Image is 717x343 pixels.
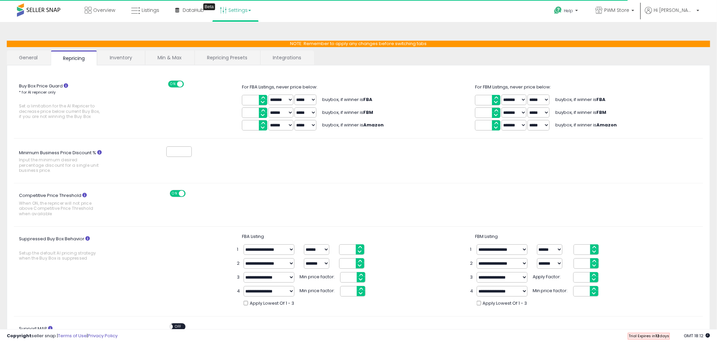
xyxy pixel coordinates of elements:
[185,191,196,197] span: OFF
[475,84,551,90] span: For FBM Listings, never price below:
[93,7,115,14] span: Overview
[19,103,101,119] span: Set a limitation for the AI Repricer to decrease price below current Buy Box, if you are not winn...
[88,332,118,339] a: Privacy Policy
[470,246,473,253] span: 1
[556,96,606,103] span: buybox, if winner is
[645,7,699,22] a: Hi [PERSON_NAME]
[564,8,573,14] span: Help
[19,89,56,95] small: * for AI repricer only
[173,324,184,329] span: OFF
[470,274,473,281] span: 3
[364,122,384,128] b: Amazon
[654,7,695,14] span: Hi [PERSON_NAME]
[533,272,570,280] span: Apply Factor:
[364,96,373,103] b: FBA
[183,7,204,14] span: DataHub
[14,81,120,123] label: Buy Box Price Guard
[14,190,120,220] label: Competitive Price Threshold
[300,272,337,280] span: Min price factor:
[364,109,373,116] b: FBM
[323,122,384,128] span: buybox, if winner is
[183,81,193,87] span: OFF
[470,288,473,295] span: 4
[655,333,659,339] b: 12
[261,51,313,65] a: Integrations
[242,233,264,240] span: FBA Listing
[597,96,606,103] b: FBA
[597,109,607,116] b: FBM
[237,246,240,253] span: 1
[142,7,159,14] span: Listings
[237,288,240,295] span: 4
[300,286,337,294] span: Min price factor:
[237,260,240,267] span: 2
[14,148,120,176] label: Minimum Business Price Discount %
[203,3,215,10] div: Tooltip anchor
[19,157,101,173] span: Input the minimum desired percentage discount for a single unit business price.
[605,7,630,14] span: PWM Store
[145,51,194,65] a: Min & Max
[7,41,710,47] p: NOTE: Remember to apply any changes before switching tabs
[169,81,177,87] span: ON
[483,300,527,307] span: Apply Lowest Of 1 - 3
[323,96,373,103] span: buybox, if winner is
[7,333,118,339] div: seller snap | |
[51,51,97,65] a: Repricing
[475,233,498,240] span: FBM Listing
[195,51,260,65] a: Repricing Presets
[7,332,32,339] strong: Copyright
[242,84,317,90] span: For FBA Listings, never price below:
[19,250,101,261] span: Setup the default AI pricing strategy when the Buy Box is suppressed
[237,274,240,281] span: 3
[629,333,669,339] span: Trial Expires in days
[549,1,585,22] a: Help
[14,234,120,264] label: Suppressed Buy Box Behavior
[556,109,607,116] span: buybox, if winner is
[323,109,373,116] span: buybox, if winner is
[250,300,294,307] span: Apply Lowest Of 1 - 3
[597,122,617,128] b: Amazon
[470,260,473,267] span: 2
[556,122,617,128] span: buybox, if winner is
[7,51,50,65] a: General
[170,191,179,197] span: ON
[98,51,144,65] a: Inventory
[19,201,101,216] span: When ON, the repricer will not price above Competitive Price Threshold when available
[58,332,87,339] a: Terms of Use
[533,286,570,294] span: Min price factor:
[554,6,562,15] i: Get Help
[684,332,710,339] span: 2025-10-10 18:12 GMT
